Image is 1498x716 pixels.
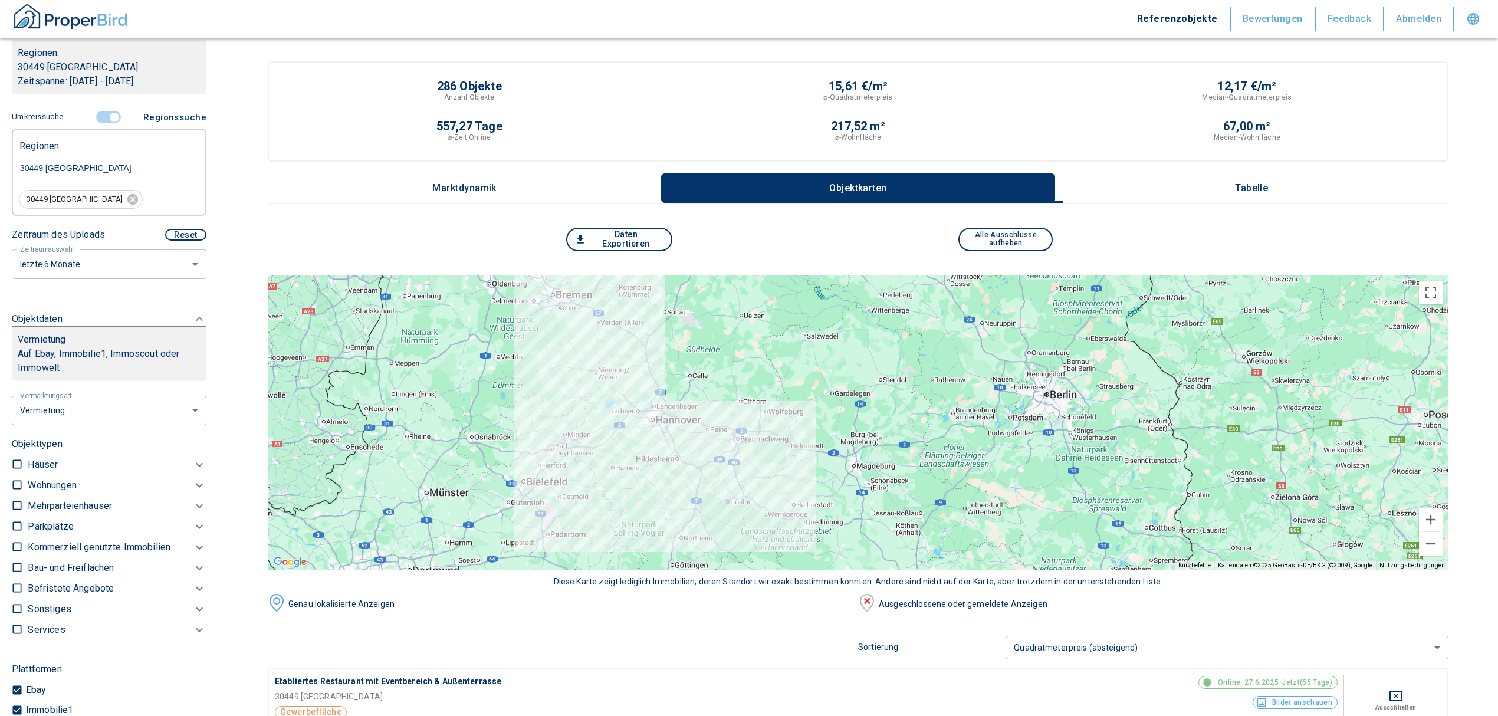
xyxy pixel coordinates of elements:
button: Deselect for this search [1350,689,1441,703]
p: 30449 [GEOGRAPHIC_DATA] [275,691,383,703]
div: Sonstiges [28,599,206,619]
p: 557,27 Tage [436,120,502,132]
div: Mehrparteienhäuser [28,495,206,516]
p: 12,17 €/m² [1217,80,1276,92]
p: Anzahl Objekte [444,92,495,103]
div: Services [28,619,206,640]
p: Regionen [19,136,59,151]
div: ObjektdatenVermietungAuf Ebay, Immobilie1, Immoscout oder Immowelt [12,300,206,393]
p: 15,61 €/m² [829,80,888,92]
span: 30449 [GEOGRAPHIC_DATA] [19,194,130,205]
p: ⌀-Wohnfläche [835,132,881,143]
div: letzte 6 Monate [12,248,206,280]
button: Vergrößern [1419,508,1443,531]
p: Sonstiges [28,602,71,616]
p: Etabliertes Restaurant mit Eventbereich & Außenterrasse [275,675,895,688]
p: Auf Ebay, Immobilie1, Immoscout oder Immowelt [18,347,201,375]
button: Verkleinern [1419,532,1443,556]
button: Regionssuche [139,106,206,129]
img: image [268,594,285,612]
button: ProperBird Logo and Home Button [12,2,130,36]
div: 30449 [GEOGRAPHIC_DATA] [19,190,143,209]
p: Vermietung [18,333,66,347]
button: Kurzbefehle [1178,561,1211,570]
input: Region eingeben [19,163,199,173]
div: Kommerziell genutzte Immobilien [28,537,206,557]
p: 286 Objekte [437,80,502,92]
button: Bewertungen [1231,7,1316,31]
p: Plattformen [12,662,62,676]
img: ProperBird Logo and Home Button [12,2,130,31]
p: Kommerziell genutzte Immobilien [28,540,170,554]
span: Kartendaten ©2025 GeoBasis-DE/BKG (©2009), Google [1218,562,1372,569]
div: Häuser [28,454,206,475]
p: 217,52 m² [831,120,885,132]
button: Bilder anschauen [1253,696,1338,709]
p: Mehrparteienhäuser [28,499,112,513]
button: Daten Exportieren [566,228,672,251]
div: Befristete Angebote [28,578,206,599]
p: Immobilie1 [23,705,74,715]
p: 30449 [GEOGRAPHIC_DATA] [18,60,201,74]
p: Parkplätze [28,520,74,534]
div: Ausgeschlossene oder gemeldete Anzeigen [876,598,1448,610]
p: Zeitraum des Uploads [12,228,105,242]
button: Vollbildansicht ein/aus [1419,281,1443,304]
p: Ausschließen [1375,703,1416,712]
p: Objektkarten [829,183,888,193]
p: Median-Quadratmeterpreis [1202,92,1292,103]
a: Nutzungsbedingungen (wird in neuem Tab geöffnet) [1379,562,1445,569]
p: Zeitspanne: [DATE] - [DATE] [18,74,201,88]
p: Services [28,623,65,637]
p: ⌀-Quadratmeterpreis [823,92,892,103]
button: Reset [165,229,206,241]
button: Feedback [1316,7,1385,31]
button: Alle Ausschlüsse aufheben [958,228,1053,251]
p: Tabelle [1222,183,1281,193]
div: Diese Karte zeigt lediglich Immobilien, deren Standort wir exakt bestimmen konnten. Andere sind n... [268,576,1448,588]
p: Wohnungen [28,478,76,492]
div: Ort und ZeitspanneRegionen:30449 [GEOGRAPHIC_DATA]Zeitspanne: [DATE] - [DATE] [12,14,206,106]
div: Quadratmeterpreis (absteigend) [1006,632,1448,663]
div: letzte 6 Monate [12,395,206,426]
p: ⌀-Zeit Online [448,132,490,143]
p: Häuser [28,458,58,472]
p: Objekttypen [12,437,206,451]
button: Abmelden [1384,7,1454,31]
div: Parkplätze [28,516,206,537]
div: wrapped label tabs example [268,173,1448,203]
p: Sortierung [858,641,1006,653]
p: Befristete Angebote [28,582,114,596]
div: Genau lokalisierte Anzeigen [285,598,858,610]
p: Regionen : [18,46,201,60]
p: Bau- und Freiflächen [28,561,114,575]
div: Bau- und Freiflächen [28,557,206,578]
button: Umkreissuche [12,107,68,127]
p: Marktdynamik [432,183,497,193]
p: Median-Wohnfläche [1214,132,1280,143]
a: Dieses Gebiet in Google Maps öffnen (in neuem Fenster) [271,554,310,570]
p: Ebay [23,685,47,695]
div: Wohnungen [28,475,206,495]
img: image [858,594,876,612]
p: Objektdaten [12,312,63,326]
button: Referenzobjekte [1125,7,1231,31]
img: Google [271,554,310,570]
p: 67,00 m² [1223,120,1271,132]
